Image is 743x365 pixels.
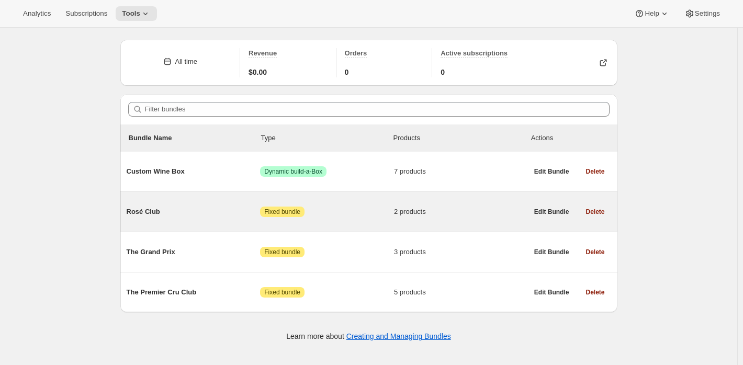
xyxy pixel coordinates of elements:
span: 5 products [394,287,528,298]
button: Help [628,6,676,21]
span: Orders [345,49,367,57]
button: Edit Bundle [528,285,576,300]
span: Revenue [249,49,277,57]
button: Edit Bundle [528,204,576,219]
div: Type [261,133,393,143]
span: Settings [695,9,720,18]
span: Delete [586,288,604,296]
span: The Premier Cru Club [127,287,261,298]
button: Tools [116,6,157,21]
span: Edit Bundle [534,288,569,296]
button: Analytics [17,6,57,21]
span: 0 [441,67,445,77]
button: Delete [579,245,611,259]
a: Creating and Managing Bundles [346,332,451,340]
button: Settings [678,6,726,21]
div: Products [393,133,526,143]
span: 7 products [394,166,528,177]
p: Learn more about [286,331,451,341]
span: Fixed bundle [264,248,300,256]
span: Delete [586,208,604,216]
p: Bundle Name [129,133,261,143]
span: Rosé Club [127,207,261,217]
span: Delete [586,248,604,256]
button: Delete [579,164,611,179]
span: Dynamic build-a-Box [264,167,322,176]
span: 2 products [394,207,528,217]
span: Help [645,9,659,18]
span: Custom Wine Box [127,166,261,177]
span: Subscriptions [65,9,107,18]
button: Subscriptions [59,6,114,21]
span: The Grand Prix [127,247,261,257]
span: Fixed bundle [264,288,300,296]
button: Edit Bundle [528,164,576,179]
span: Delete [586,167,604,176]
span: Edit Bundle [534,248,569,256]
span: Fixed bundle [264,208,300,216]
span: Active subscriptions [441,49,508,57]
button: Edit Bundle [528,245,576,259]
span: $0.00 [249,67,267,77]
div: Actions [531,133,609,143]
input: Filter bundles [145,102,610,117]
button: Delete [579,204,611,219]
span: Edit Bundle [534,167,569,176]
span: Tools [122,9,140,18]
div: All time [175,56,197,67]
span: Edit Bundle [534,208,569,216]
button: Delete [579,285,611,300]
span: 3 products [394,247,528,257]
span: 0 [345,67,349,77]
span: Analytics [23,9,51,18]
